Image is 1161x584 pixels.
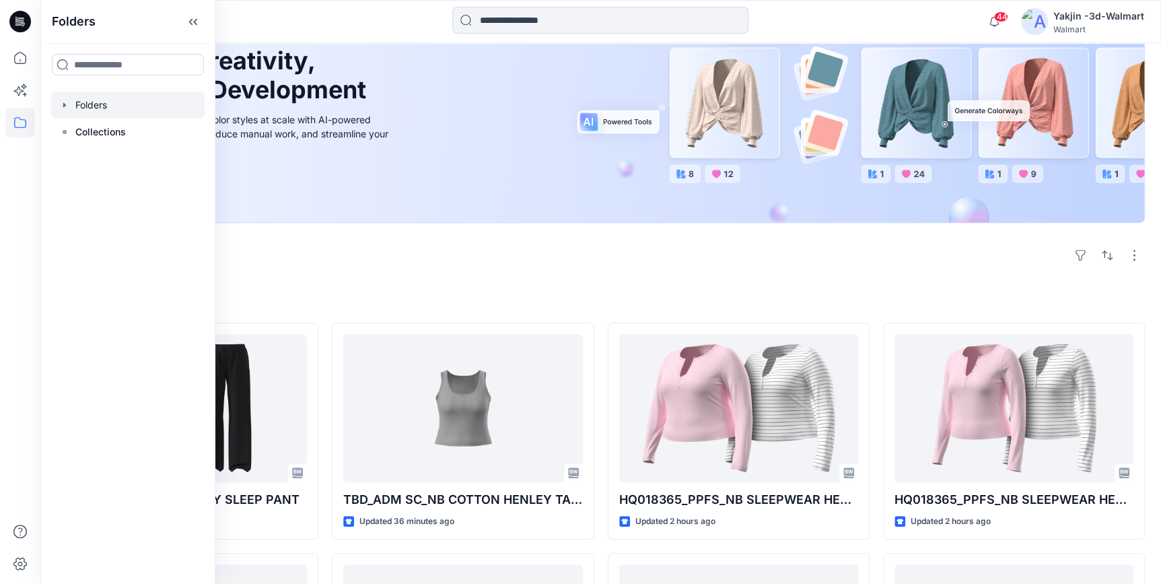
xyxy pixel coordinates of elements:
img: avatar [1021,8,1048,35]
a: TBD_ADM SC_NB COTTON HENLEY TANK [343,334,582,482]
p: Updated 2 hours ago [911,515,991,529]
a: Discover more [90,171,392,198]
div: Yakjin -3d-Walmart [1053,8,1144,24]
span: 44 [993,11,1008,22]
div: Walmart [1053,24,1144,34]
a: HQ018365_PPFS_NB SLEEPWEAR HENLEY TOP [894,334,1133,482]
h1: Unleash Creativity, Speed Up Development [90,46,372,104]
div: Explore ideas faster and recolor styles at scale with AI-powered tools that boost creativity, red... [90,112,392,155]
p: HQ018365_PPFS_NB SLEEPWEAR HENLEY TOP PLUS [619,490,858,509]
p: HQ018365_PPFS_NB SLEEPWEAR HENLEY TOP [894,490,1133,509]
h4: Styles [57,293,1145,309]
p: Updated 36 minutes ago [359,515,454,529]
p: Updated 2 hours ago [635,515,715,529]
p: Collections [75,124,126,140]
p: TBD_ADM SC_NB COTTON HENLEY TANK [343,490,582,509]
a: HQ018365_PPFS_NB SLEEPWEAR HENLEY TOP PLUS [619,334,858,482]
